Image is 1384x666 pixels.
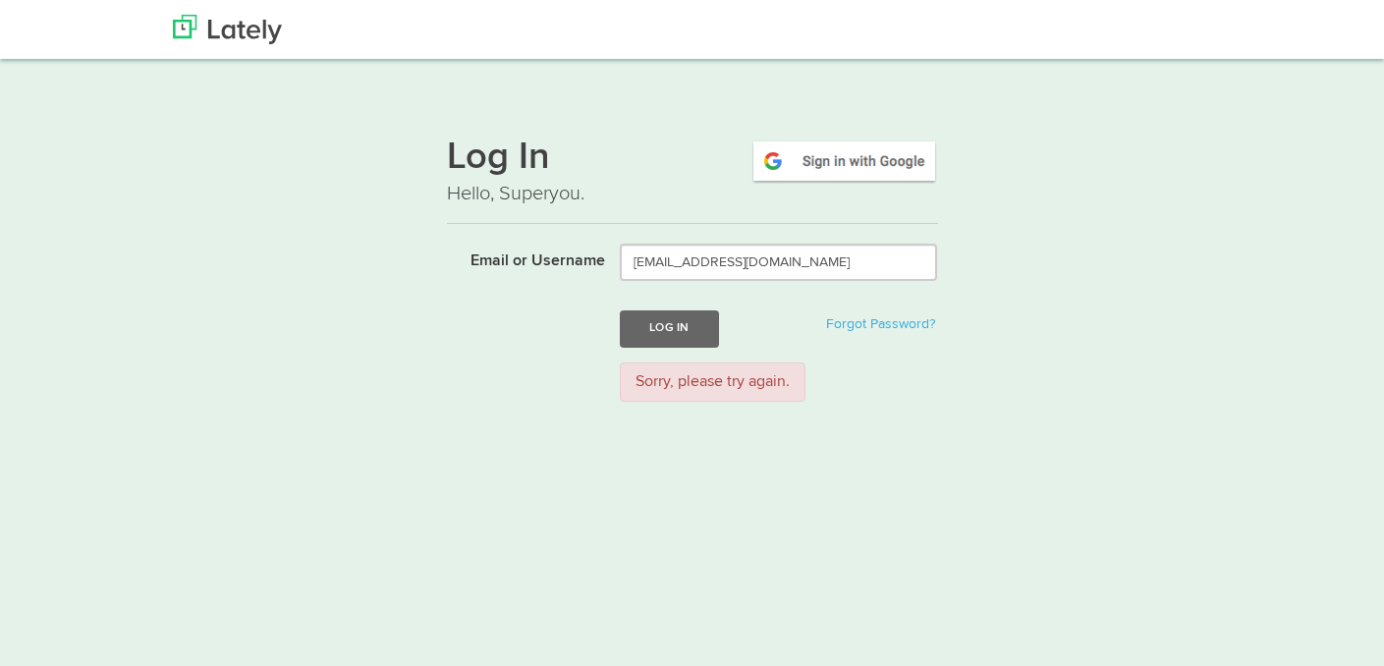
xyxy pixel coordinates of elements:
h1: Log In [447,139,938,180]
input: Email or Username [620,244,937,281]
button: Log In [620,310,718,347]
label: Email or Username [432,244,606,273]
img: Lately [173,15,282,44]
a: Forgot Password? [826,317,935,331]
img: google-signin.png [750,139,938,184]
div: Sorry, please try again. [620,362,805,403]
p: Hello, Superyou. [447,180,938,208]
